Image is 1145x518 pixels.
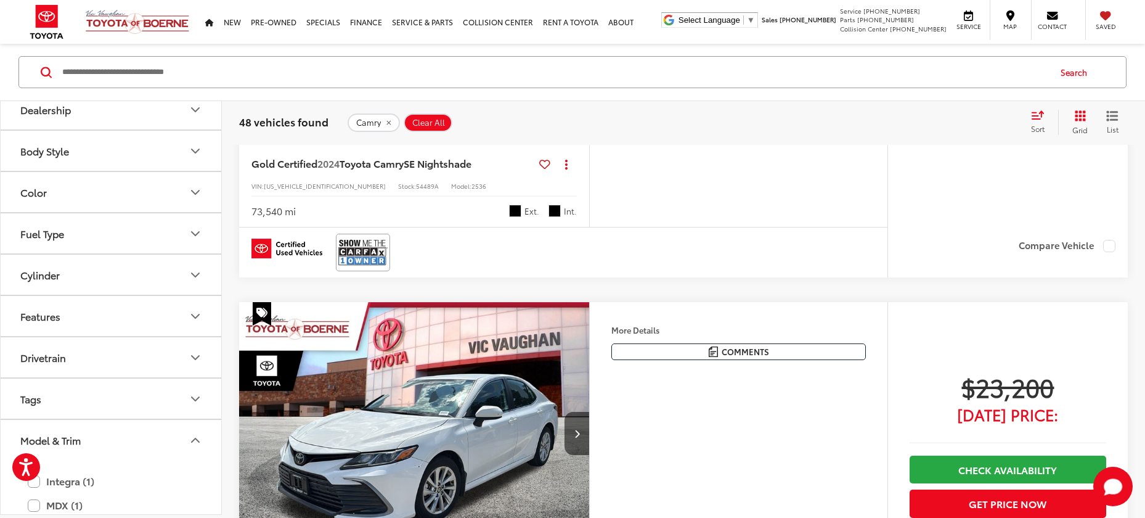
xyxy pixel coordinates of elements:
[1,296,222,336] button: FeaturesFeatures
[188,350,203,365] div: Drivetrain
[398,181,416,191] span: Stock:
[910,371,1106,402] span: $23,200
[188,144,203,158] div: Body Style
[251,181,264,191] span: VIN:
[1025,110,1058,134] button: Select sort value
[61,57,1049,87] input: Search by Make, Model, or Keyword
[1092,22,1119,31] span: Saved
[762,15,778,24] span: Sales
[404,113,452,131] button: Clear All
[251,204,296,218] div: 73,540 mi
[251,157,534,170] a: Gold Certified2024Toyota CamrySE Nightshade
[678,15,740,25] span: Select Language
[996,22,1024,31] span: Map
[910,490,1106,517] button: Get Price Now
[251,156,317,170] span: Gold Certified
[1093,467,1133,506] svg: Start Chat
[1,337,222,377] button: DrivetrainDrivetrain
[188,102,203,117] div: Dealership
[548,205,561,217] span: Black
[85,9,190,35] img: Vic Vaughan Toyota of Boerne
[188,185,203,200] div: Color
[857,15,914,24] span: [PHONE_NUMBER]
[404,156,471,170] span: SE Nightshade
[840,24,888,33] span: Collision Center
[678,15,755,25] a: Select Language​
[1,172,222,212] button: ColorColor
[840,6,862,15] span: Service
[1,213,222,253] button: Fuel TypeFuel Type
[743,15,744,25] span: ​
[1049,57,1105,88] button: Search
[188,392,203,406] div: Tags
[20,269,60,281] div: Cylinder
[564,412,589,455] button: Next image
[340,156,404,170] span: Toyota Camry
[1072,124,1088,134] span: Grid
[747,15,755,25] span: ▼
[317,156,340,170] span: 2024
[253,302,271,326] span: Special
[188,433,203,448] div: Model & Trim
[910,456,1106,483] a: Check Availability
[20,393,41,405] div: Tags
[28,495,194,516] label: MDX (1)
[251,239,322,258] img: Toyota Certified Used Vehicles
[28,471,194,492] label: Integra (1)
[611,343,866,360] button: Comments
[1,420,222,460] button: Model & TrimModel & Trim
[1031,123,1045,134] span: Sort
[863,6,920,15] span: [PHONE_NUMBER]
[555,153,577,175] button: Actions
[1097,110,1128,134] button: List View
[348,113,400,131] button: remove Camry
[1,379,222,419] button: TagsTags
[509,205,521,217] span: Midnight Black Metallic
[1038,22,1067,31] span: Contact
[20,310,60,322] div: Features
[416,181,439,191] span: 54489A
[1093,467,1133,506] button: Toggle Chat Window
[780,15,836,24] span: [PHONE_NUMBER]
[1,89,222,129] button: DealershipDealership
[188,309,203,324] div: Features
[20,434,81,446] div: Model & Trim
[840,15,855,24] span: Parts
[524,205,539,217] span: Ext.
[1,255,222,295] button: CylinderCylinder
[451,181,471,191] span: Model:
[239,114,328,129] span: 48 vehicles found
[1019,240,1115,252] label: Compare Vehicle
[1058,110,1097,134] button: Grid View
[890,24,947,33] span: [PHONE_NUMBER]
[955,22,982,31] span: Service
[338,236,388,269] img: View CARFAX report
[471,181,486,191] span: 2536
[709,347,719,357] img: Comments
[188,226,203,241] div: Fuel Type
[20,351,66,363] div: Drivetrain
[611,326,866,334] h4: More Details
[565,159,568,169] span: dropdown dots
[264,181,386,191] span: [US_VEHICLE_IDENTIFICATION_NUMBER]
[356,117,381,127] span: Camry
[722,346,769,358] span: Comments
[1,131,222,171] button: Body StyleBody Style
[188,268,203,282] div: Cylinder
[910,408,1106,421] span: [DATE] Price:
[564,205,577,217] span: Int.
[20,186,47,198] div: Color
[1106,123,1119,134] span: List
[20,228,64,239] div: Fuel Type
[20,104,71,115] div: Dealership
[412,117,445,127] span: Clear All
[20,145,69,157] div: Body Style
